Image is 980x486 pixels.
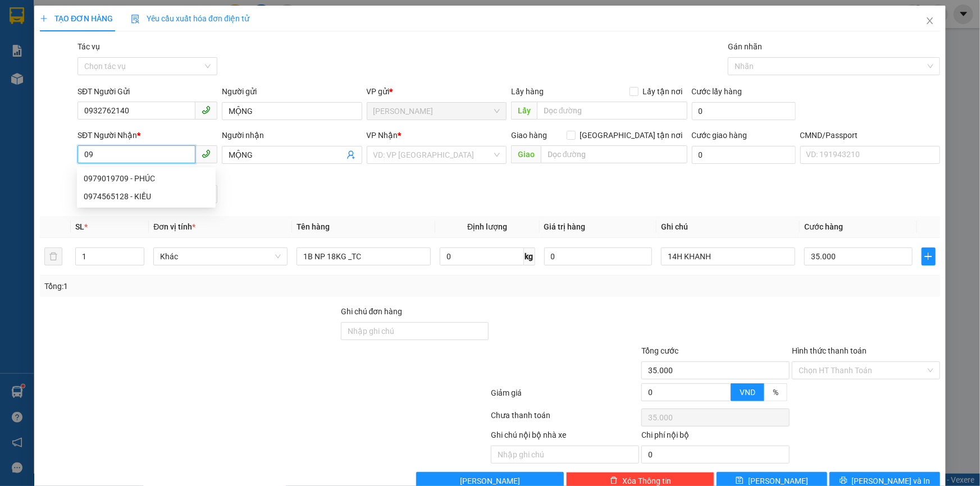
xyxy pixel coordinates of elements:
[736,476,744,485] span: save
[77,187,216,205] div: 0974565128 - KIỀU
[840,476,847,485] span: printer
[511,131,547,140] span: Giao hàng
[84,190,209,203] div: 0974565128 - KIỀU
[341,307,403,316] label: Ghi chú đơn hàng
[347,150,355,159] span: user-add
[740,388,755,397] span: VND
[84,172,209,185] div: 0979019709 - PHÚC
[297,222,330,231] span: Tên hàng
[692,102,796,120] input: Cước lấy hàng
[657,216,800,238] th: Ghi chú
[75,222,84,231] span: SL
[639,85,687,98] span: Lấy tận nơi
[804,222,843,231] span: Cước hàng
[728,42,762,51] label: Gán nhãn
[922,252,935,261] span: plus
[131,15,140,24] img: icon
[926,16,935,25] span: close
[44,280,379,292] div: Tổng: 1
[78,129,217,141] div: SĐT Người Nhận
[77,169,216,187] div: 0979019709 - PHÚC
[641,429,790,446] div: Chi phí nội bộ
[131,14,249,23] span: Yêu cầu xuất hóa đơn điện tử
[367,131,398,140] span: VP Nhận
[373,103,500,120] span: Ngã Tư Huyện
[800,129,940,141] div: CMND/Passport
[467,222,507,231] span: Định lượng
[692,146,796,164] input: Cước giao hàng
[297,247,431,265] input: VD: Bàn, Ghế
[914,6,946,37] button: Close
[610,476,618,485] span: delete
[541,145,687,163] input: Dọc đường
[222,85,362,98] div: Người gửi
[160,248,281,265] span: Khác
[511,102,537,120] span: Lấy
[44,247,62,265] button: delete
[222,129,362,141] div: Người nhận
[153,222,195,231] span: Đơn vị tính
[491,429,639,446] div: Ghi chú nội bộ nhà xe
[641,346,678,355] span: Tổng cước
[922,247,936,265] button: plus
[511,87,544,96] span: Lấy hàng
[490,409,641,429] div: Chưa thanh toán
[78,85,217,98] div: SĐT Người Gửi
[78,42,100,51] label: Tác vụ
[661,247,795,265] input: Ghi Chú
[202,149,211,158] span: phone
[537,102,687,120] input: Dọc đường
[341,322,489,340] input: Ghi chú đơn hàng
[544,222,586,231] span: Giá trị hàng
[491,446,639,464] input: Nhập ghi chú
[692,87,742,96] label: Cước lấy hàng
[773,388,778,397] span: %
[792,346,867,355] label: Hình thức thanh toán
[544,247,653,265] input: 0
[490,387,641,406] div: Giảm giá
[692,131,747,140] label: Cước giao hàng
[524,247,535,265] span: kg
[511,145,541,163] span: Giao
[202,106,211,114] span: phone
[40,15,48,22] span: plus
[40,14,113,23] span: TẠO ĐƠN HÀNG
[367,85,507,98] div: VP gửi
[576,129,687,141] span: [GEOGRAPHIC_DATA] tận nơi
